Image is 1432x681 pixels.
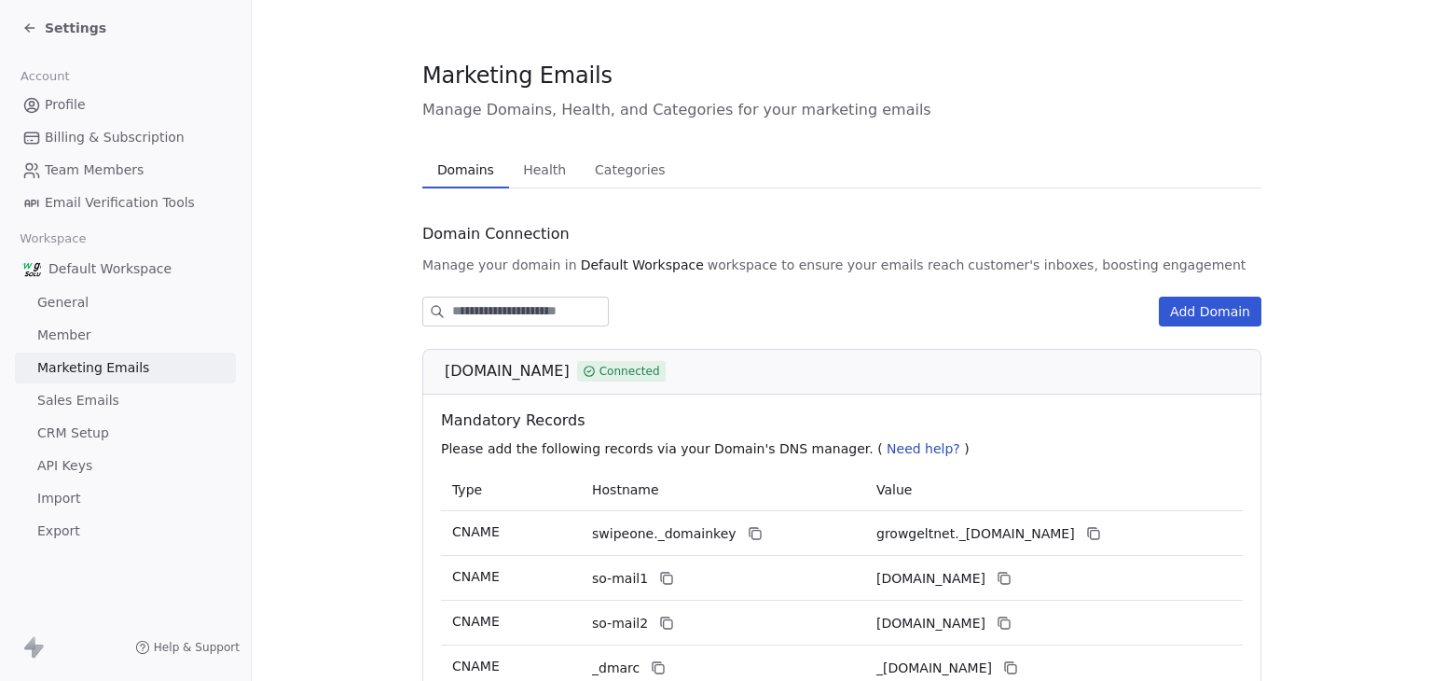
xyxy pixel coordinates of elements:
a: Help & Support [135,640,240,655]
span: Team Members [45,160,144,180]
a: Export [15,516,236,547]
span: CNAME [452,524,500,539]
a: Sales Emails [15,385,236,416]
span: swipeone._domainkey [592,524,737,544]
span: Health [516,157,573,183]
span: Profile [45,95,86,115]
span: Email Verification Tools [45,193,195,213]
p: Please add the following records via your Domain's DNS manager. ( ) [441,439,1250,458]
span: Member [37,326,91,345]
span: Mandatory Records [441,410,1250,432]
span: _dmarc [592,659,640,678]
span: growgeltnet2.swipeone.email [876,614,985,633]
span: Export [37,521,80,541]
a: Profile [15,90,236,120]
a: Marketing Emails [15,353,236,383]
span: Domain Connection [422,223,570,245]
span: Billing & Subscription [45,128,185,147]
a: Settings [22,19,106,37]
img: grow%20gelt%20logo%20(2).png [22,259,41,278]
span: CRM Setup [37,424,109,443]
button: Add Domain [1159,297,1261,327]
span: growgeltnet._domainkey.swipeone.email [876,524,1075,544]
span: Value [876,482,912,497]
span: General [37,293,89,313]
span: CNAME [452,614,500,629]
span: Hostname [592,482,659,497]
span: workspace to ensure your emails reach [708,256,965,274]
span: CNAME [452,659,500,674]
span: so-mail1 [592,569,648,589]
span: so-mail2 [592,614,648,633]
a: Email Verification Tools [15,188,236,218]
span: [DOMAIN_NAME] [445,360,570,382]
span: Account [12,63,77,90]
a: Member [15,320,236,351]
a: Team Members [15,155,236,186]
a: General [15,287,236,318]
span: _dmarc.swipeone.email [876,659,992,678]
span: API Keys [37,456,92,476]
span: Marketing Emails [422,62,613,90]
span: Sales Emails [37,391,119,410]
span: Default Workspace [581,256,704,274]
span: Marketing Emails [37,358,149,378]
a: API Keys [15,451,236,481]
span: Categories [587,157,672,183]
a: Import [15,483,236,514]
a: CRM Setup [15,418,236,449]
span: customer's inboxes, boosting engagement [968,256,1246,274]
span: Manage Domains, Health, and Categories for your marketing emails [422,99,1261,121]
span: CNAME [452,569,500,584]
span: Workspace [12,225,94,253]
span: growgeltnet1.swipeone.email [876,569,985,589]
p: Type [452,480,570,500]
span: Manage your domain in [422,256,577,274]
a: Billing & Subscription [15,122,236,153]
span: Default Workspace [48,259,172,278]
span: Domains [430,157,502,183]
span: Import [37,489,80,508]
span: Help & Support [154,640,240,655]
span: Need help? [887,441,960,456]
span: Connected [599,363,660,380]
span: Settings [45,19,106,37]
